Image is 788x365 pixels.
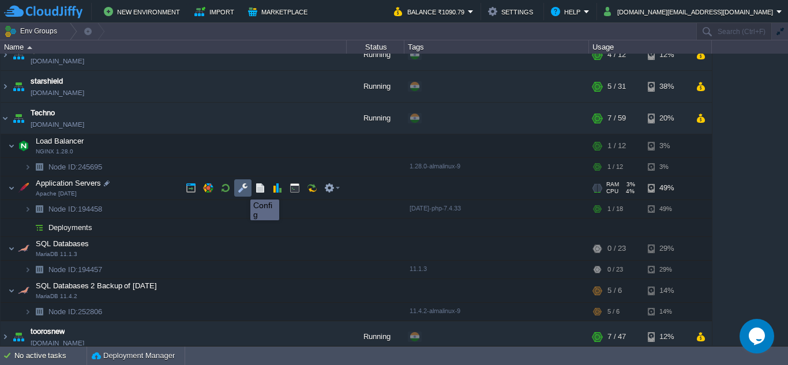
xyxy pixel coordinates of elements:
[48,265,78,274] span: Node ID:
[35,137,85,145] a: Load BalancerNGINX 1.28.0
[607,303,620,321] div: 5 / 6
[47,307,104,317] span: 252806
[604,5,776,18] button: [DOMAIN_NAME][EMAIL_ADDRESS][DOMAIN_NAME]
[624,181,635,188] span: 3%
[590,40,711,54] div: Usage
[31,158,47,176] img: AMDAwAAAACH5BAEAAAAALAAAAAABAAEAAAICRAEAOw==
[24,200,31,218] img: AMDAwAAAACH5BAEAAAAALAAAAAABAAEAAAICRAEAOw==
[24,158,31,176] img: AMDAwAAAACH5BAEAAAAALAAAAAABAAEAAAICRAEAOw==
[24,261,31,279] img: AMDAwAAAACH5BAEAAAAALAAAAAABAAEAAAICRAEAOw==
[405,40,588,54] div: Tags
[36,251,77,258] span: MariaDB 11.1.3
[47,204,104,214] span: 194458
[92,350,175,362] button: Deployment Manager
[648,261,685,279] div: 29%
[1,71,10,102] img: AMDAwAAAACH5BAEAAAAALAAAAAABAAEAAAICRAEAOw==
[648,279,685,302] div: 14%
[648,200,685,218] div: 49%
[607,134,626,157] div: 1 / 12
[16,176,32,200] img: AMDAwAAAACH5BAEAAAAALAAAAAABAAEAAAICRAEAOw==
[24,219,31,236] img: AMDAwAAAACH5BAEAAAAALAAAAAABAAEAAAICRAEAOw==
[607,321,626,352] div: 7 / 47
[606,181,619,188] span: RAM
[48,205,78,213] span: Node ID:
[31,337,84,349] a: [DOMAIN_NAME]
[648,176,685,200] div: 49%
[31,76,63,87] a: starshield
[607,261,623,279] div: 0 / 23
[47,204,104,214] a: Node ID:194458
[551,5,584,18] button: Help
[35,239,91,248] a: SQL DatabasesMariaDB 11.1.3
[410,163,460,170] span: 1.28.0-almalinux-9
[31,219,47,236] img: AMDAwAAAACH5BAEAAAAALAAAAAABAAEAAAICRAEAOw==
[47,162,104,172] span: 245695
[16,134,32,157] img: AMDAwAAAACH5BAEAAAAALAAAAAABAAEAAAICRAEAOw==
[410,205,461,212] span: [DATE]-php-7.4.33
[607,200,623,218] div: 1 / 18
[16,279,32,302] img: AMDAwAAAACH5BAEAAAAALAAAAAABAAEAAAICRAEAOw==
[648,39,685,70] div: 12%
[347,103,404,134] div: Running
[48,163,78,171] span: Node ID:
[253,201,276,219] div: Config
[47,307,104,317] a: Node ID:252806
[648,321,685,352] div: 12%
[47,265,104,274] span: 194457
[48,307,78,316] span: Node ID:
[488,5,536,18] button: Settings
[47,223,94,232] a: Deployments
[14,347,87,365] div: No active tasks
[27,46,32,49] img: AMDAwAAAACH5BAEAAAAALAAAAAABAAEAAAICRAEAOw==
[35,136,85,146] span: Load Balancer
[648,158,685,176] div: 3%
[607,279,622,302] div: 5 / 6
[8,176,15,200] img: AMDAwAAAACH5BAEAAAAALAAAAAABAAEAAAICRAEAOw==
[607,71,626,102] div: 5 / 31
[410,265,427,272] span: 11.1.3
[648,237,685,260] div: 29%
[248,5,311,18] button: Marketplace
[35,179,103,187] a: Application ServersApache [DATE]
[16,237,32,260] img: AMDAwAAAACH5BAEAAAAALAAAAAABAAEAAAICRAEAOw==
[8,237,15,260] img: AMDAwAAAACH5BAEAAAAALAAAAAABAAEAAAICRAEAOw==
[10,71,27,102] img: AMDAwAAAACH5BAEAAAAALAAAAAABAAEAAAICRAEAOw==
[31,55,84,67] a: [DOMAIN_NAME]
[347,321,404,352] div: Running
[31,326,65,337] a: toorosnew
[648,134,685,157] div: 3%
[36,293,77,300] span: MariaDB 11.4.2
[648,103,685,134] div: 20%
[8,279,15,302] img: AMDAwAAAACH5BAEAAAAALAAAAAABAAEAAAICRAEAOw==
[31,87,84,99] a: [DOMAIN_NAME]
[31,261,47,279] img: AMDAwAAAACH5BAEAAAAALAAAAAABAAEAAAICRAEAOw==
[24,303,31,321] img: AMDAwAAAACH5BAEAAAAALAAAAAABAAEAAAICRAEAOw==
[347,40,404,54] div: Status
[1,103,10,134] img: AMDAwAAAACH5BAEAAAAALAAAAAABAAEAAAICRAEAOw==
[35,239,91,249] span: SQL Databases
[35,281,159,290] a: SQL Databases 2 Backup of [DATE]MariaDB 11.4.2
[606,188,618,195] span: CPU
[47,265,104,274] a: Node ID:194457
[47,162,104,172] a: Node ID:245695
[31,107,55,119] a: Techno
[35,281,159,291] span: SQL Databases 2 Backup of [DATE]
[104,5,183,18] button: New Environment
[607,39,626,70] div: 4 / 12
[347,39,404,70] div: Running
[4,5,82,19] img: CloudJiffy
[10,103,27,134] img: AMDAwAAAACH5BAEAAAAALAAAAAABAAEAAAICRAEAOw==
[607,158,623,176] div: 1 / 12
[740,319,776,353] iframe: chat widget
[1,321,10,352] img: AMDAwAAAACH5BAEAAAAALAAAAAABAAEAAAICRAEAOw==
[31,303,47,321] img: AMDAwAAAACH5BAEAAAAALAAAAAABAAEAAAICRAEAOw==
[347,71,404,102] div: Running
[8,134,15,157] img: AMDAwAAAACH5BAEAAAAALAAAAAABAAEAAAICRAEAOw==
[394,5,468,18] button: Balance ₹1090.79
[10,321,27,352] img: AMDAwAAAACH5BAEAAAAALAAAAAABAAEAAAICRAEAOw==
[31,119,84,130] a: [DOMAIN_NAME]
